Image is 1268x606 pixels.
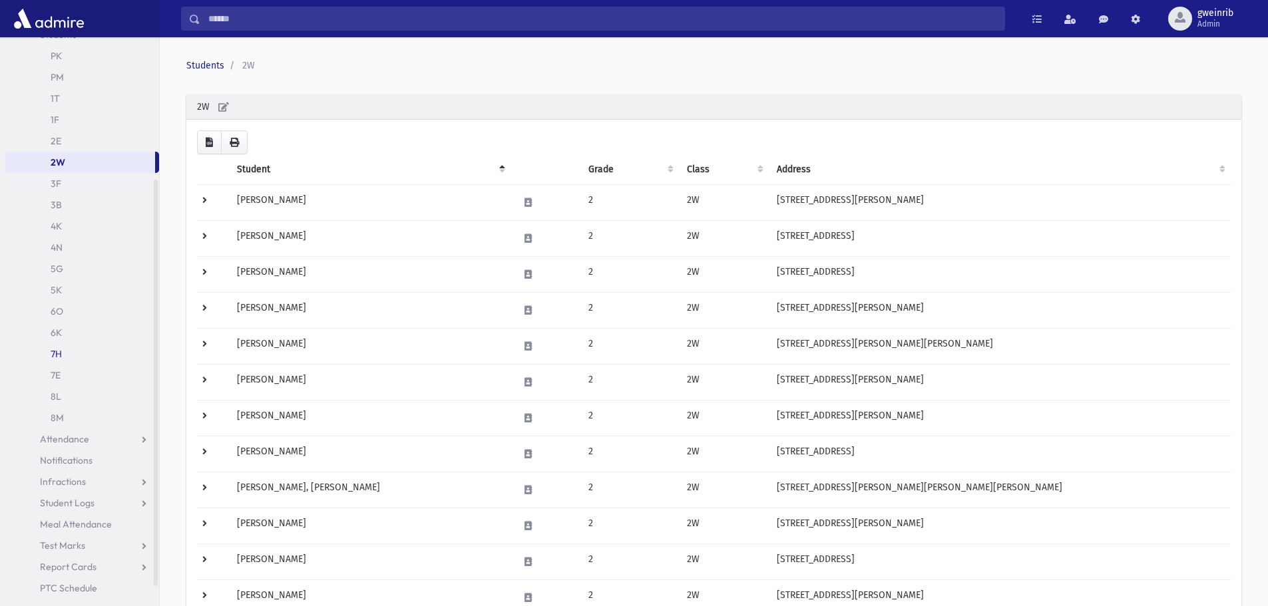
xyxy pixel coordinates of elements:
[5,301,159,322] a: 6O
[679,508,769,544] td: 2W
[5,365,159,386] a: 7E
[679,221,769,257] td: 2W
[229,154,511,185] th: Student: activate to sort column descending
[5,450,159,471] a: Notifications
[11,5,87,32] img: AdmirePro
[679,185,769,221] td: 2W
[580,185,679,221] td: 2
[769,293,1231,329] td: [STREET_ADDRESS][PERSON_NAME]
[229,365,511,400] td: [PERSON_NAME]
[769,154,1231,185] th: Address: activate to sort column ascending
[40,497,95,509] span: Student Logs
[5,67,159,88] a: PM
[580,154,679,185] th: Grade: activate to sort column ascending
[229,257,511,293] td: [PERSON_NAME]
[5,322,159,343] a: 6K
[580,293,679,329] td: 2
[40,539,85,551] span: Test Marks
[5,556,159,577] a: Report Cards
[580,436,679,472] td: 2
[229,221,511,257] td: [PERSON_NAME]
[5,386,159,407] a: 8L
[580,221,679,257] td: 2
[679,293,769,329] td: 2W
[769,508,1231,544] td: [STREET_ADDRESS][PERSON_NAME]
[1197,19,1233,29] span: Admin
[5,173,159,194] a: 3F
[769,472,1231,508] td: [STREET_ADDRESS][PERSON_NAME][PERSON_NAME][PERSON_NAME]
[5,109,159,130] a: 1F
[769,185,1231,221] td: [STREET_ADDRESS][PERSON_NAME]
[679,329,769,365] td: 2W
[580,544,679,580] td: 2
[679,257,769,293] td: 2W
[5,237,159,258] a: 4N
[580,365,679,400] td: 2
[580,329,679,365] td: 2
[679,436,769,472] td: 2W
[229,400,511,436] td: [PERSON_NAME]
[186,60,224,71] a: Students
[580,400,679,436] td: 2
[229,436,511,472] td: [PERSON_NAME]
[5,471,159,492] a: Infractions
[229,508,511,544] td: [PERSON_NAME]
[5,88,159,109] a: 1T
[5,216,159,237] a: 4K
[186,59,1236,73] nav: breadcrumb
[769,400,1231,436] td: [STREET_ADDRESS][PERSON_NAME]
[5,577,159,599] a: PTC Schedule
[679,154,769,185] th: Class: activate to sort column ascending
[580,508,679,544] td: 2
[229,185,511,221] td: [PERSON_NAME]
[5,514,159,535] a: Meal Attendance
[580,257,679,293] td: 2
[769,257,1231,293] td: [STREET_ADDRESS]
[40,518,112,530] span: Meal Attendance
[229,329,511,365] td: [PERSON_NAME]
[200,7,1004,31] input: Search
[769,365,1231,400] td: [STREET_ADDRESS][PERSON_NAME]
[40,454,93,466] span: Notifications
[5,428,159,450] a: Attendance
[186,95,1241,120] div: 2W
[229,293,511,329] td: [PERSON_NAME]
[5,130,159,152] a: 2E
[229,544,511,580] td: [PERSON_NAME]
[40,582,97,594] span: PTC Schedule
[197,130,222,154] button: CSV
[221,130,248,154] button: Print
[769,436,1231,472] td: [STREET_ADDRESS]
[679,544,769,580] td: 2W
[769,221,1231,257] td: [STREET_ADDRESS]
[1197,8,1233,19] span: gweinrib
[5,45,159,67] a: PK
[5,407,159,428] a: 8M
[5,258,159,279] a: 5G
[229,472,511,508] td: [PERSON_NAME], [PERSON_NAME]
[40,476,86,488] span: Infractions
[5,279,159,301] a: 5K
[679,365,769,400] td: 2W
[5,343,159,365] a: 7H
[580,472,679,508] td: 2
[5,492,159,514] a: Student Logs
[769,329,1231,365] td: [STREET_ADDRESS][PERSON_NAME][PERSON_NAME]
[5,535,159,556] a: Test Marks
[769,544,1231,580] td: [STREET_ADDRESS]
[40,561,97,573] span: Report Cards
[242,60,255,71] span: 2W
[679,400,769,436] td: 2W
[5,194,159,216] a: 3B
[5,152,155,173] a: 2W
[679,472,769,508] td: 2W
[40,433,89,445] span: Attendance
